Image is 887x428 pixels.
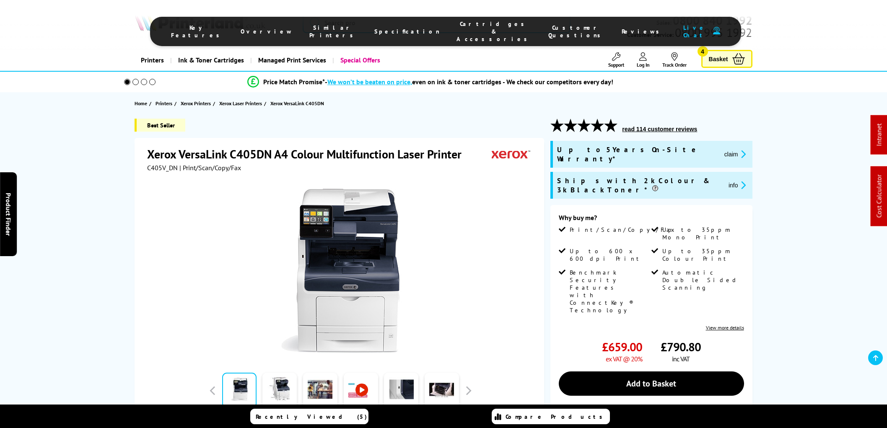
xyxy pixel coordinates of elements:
span: Basket [709,53,728,65]
span: Ships with 2k Colour & 3k Black Toner* [557,176,722,195]
a: Managed Print Services [250,49,332,71]
a: Recently Viewed (5) [250,409,368,424]
span: Product Finder [4,192,13,236]
span: Up to 600 x 600 dpi Print [570,247,649,262]
a: Ink & Toner Cartridges [170,49,250,71]
span: £659.00 [602,339,642,355]
span: inc VAT [672,355,690,363]
span: Xerox Laser Printers [219,99,262,108]
li: modal_Promise [112,75,748,89]
span: Key Features [171,24,224,39]
span: Up to 35ppm Mono Print [662,226,742,241]
span: | Print/Scan/Copy/Fax [179,163,241,172]
span: Cartridges & Accessories [456,20,532,43]
a: Compare Products [492,409,610,424]
span: 4 [698,46,708,57]
span: Home [135,99,147,108]
a: Special Offers [332,49,386,71]
span: Specification [374,28,440,35]
h1: Xerox VersaLink C405DN A4 Colour Multifunction Laser Printer [147,146,470,162]
span: £790.80 [661,339,701,355]
span: Compare Products [506,413,607,420]
span: Recently Viewed (5) [256,413,367,420]
a: Support [608,52,624,68]
button: read 114 customer reviews [620,125,700,133]
img: Xerox [492,146,530,162]
span: Price Match Promise* [263,78,325,86]
a: Log In [637,52,650,68]
span: Overview [241,28,293,35]
a: Basket 4 [701,50,752,68]
span: Printers [156,99,172,108]
span: We won’t be beaten on price, [327,78,412,86]
span: Log In [637,62,650,68]
button: promo-description [726,180,748,190]
span: Support [608,62,624,68]
a: Printers [156,99,174,108]
span: Xerox Printers [181,99,211,108]
span: Live Chat [680,24,709,39]
a: View more details [706,324,744,331]
div: Why buy me? [559,213,744,226]
span: Reviews [622,28,664,35]
a: Track Order [662,52,687,68]
a: Intranet [875,124,883,146]
a: Xerox Laser Printers [219,99,264,108]
div: - even on ink & toner cartridges - We check our competitors every day! [325,78,613,86]
span: Automatic Double Sided Scanning [662,269,742,291]
span: Ink & Toner Cartridges [178,49,244,71]
span: C405V_DN [147,163,178,172]
img: Xerox VersaLink C405DN [258,189,423,353]
button: promo-description [722,149,748,159]
span: Best Seller [135,119,185,132]
span: Customer Questions [548,24,605,39]
a: Home [135,99,149,108]
span: Print/Scan/Copy/Fax [570,226,677,233]
span: Up to 35ppm Colour Print [662,247,742,262]
span: Benchmark Security Features with ConnectKey® Technology [570,269,649,314]
a: Add to Basket [559,371,744,396]
span: Xerox VersaLink C405DN [270,100,324,106]
span: Up to 5 Years On-Site Warranty* [557,145,718,163]
span: Similar Printers [309,24,358,39]
img: user-headset-duotone.svg [713,27,720,35]
a: Cost Calculator [875,175,883,218]
a: Printers [135,49,170,71]
a: Xerox Printers [181,99,213,108]
span: ex VAT @ 20% [606,355,642,363]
